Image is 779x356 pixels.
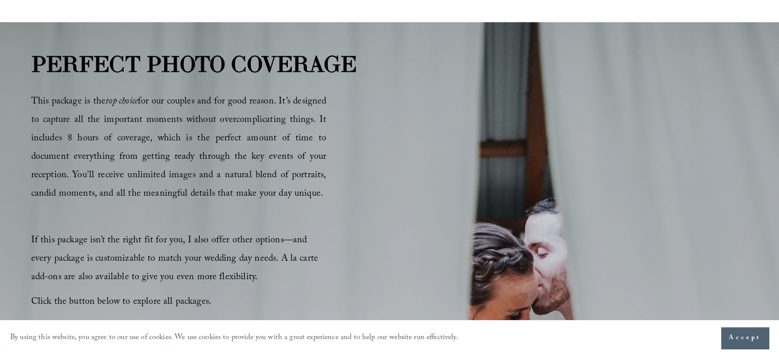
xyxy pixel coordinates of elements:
p: By using this website, you agree to our use of cookies. We use cookies to provide you with a grea... [10,331,458,346]
span: Accept [729,333,761,343]
span: This package is the for our couples and for good reason. It’s designed to capture all the importa... [31,94,327,202]
strong: PERFECT PHOTO COVERAGE [31,50,356,78]
em: top choice [106,94,138,110]
button: Accept [721,327,769,349]
span: If this package isn’t the right fit for you, I also offer other options—and every package is cust... [31,233,321,286]
span: Click the button below to explore all packages. [31,295,212,310]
